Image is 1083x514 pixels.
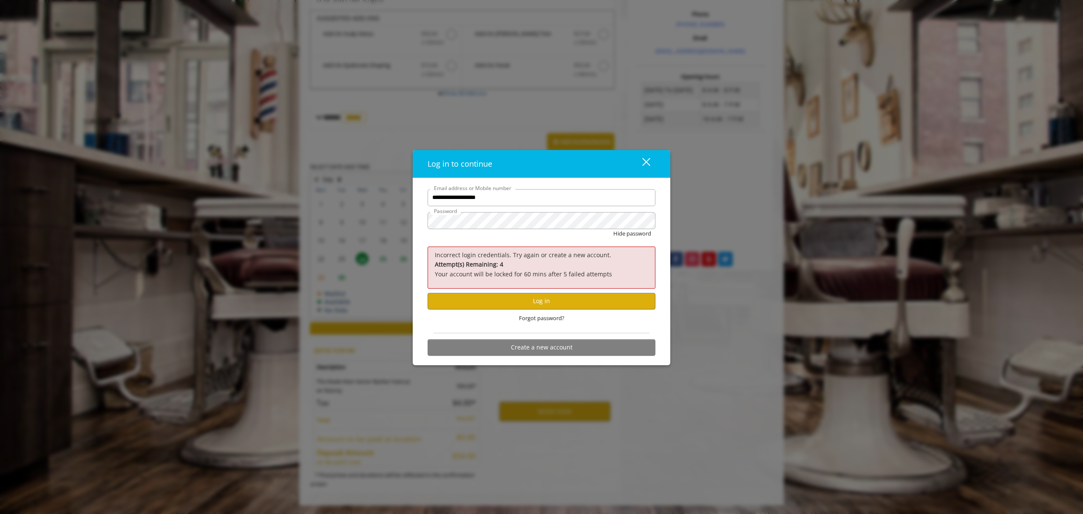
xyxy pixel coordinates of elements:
span: Incorrect login credentials. Try again or create a new account. [435,251,611,259]
label: Password [430,207,461,215]
span: Forgot password? [519,314,564,323]
b: Attempt(s) Remaining: 4 [435,260,503,268]
button: Create a new account [428,339,655,356]
button: close dialog [627,155,655,173]
input: Password [428,212,655,229]
span: Log in to continue [428,159,492,169]
div: close dialog [632,157,649,170]
button: Log in [428,293,655,310]
input: Email address or Mobile number [428,189,655,206]
button: Hide password [613,229,651,238]
label: Email address or Mobile number [430,184,516,192]
p: Your account will be locked for 60 mins after 5 failed attempts [435,260,648,279]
